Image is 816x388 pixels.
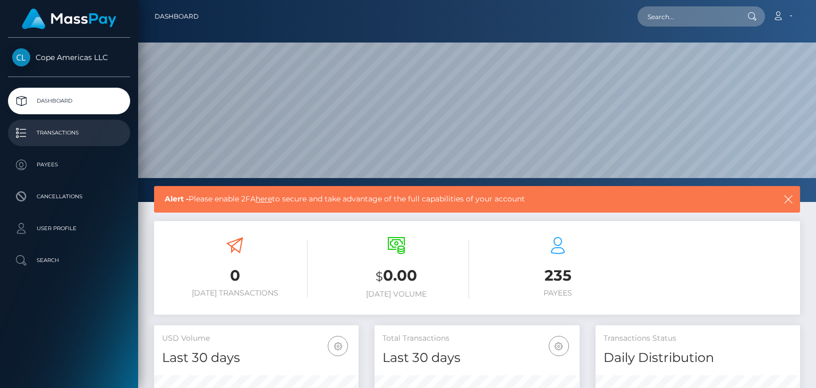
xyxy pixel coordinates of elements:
a: Dashboard [155,5,199,28]
a: Transactions [8,120,130,146]
p: Search [12,252,126,268]
h5: USD Volume [162,333,351,344]
a: here [256,194,272,204]
a: User Profile [8,215,130,242]
span: Cope Americas LLC [8,53,130,62]
h6: Payees [485,289,631,298]
h5: Transactions Status [603,333,792,344]
h4: Last 30 days [162,349,351,367]
a: Cancellations [8,183,130,210]
h3: 235 [485,265,631,286]
h3: 0.00 [324,265,469,287]
h3: 0 [162,265,308,286]
h4: Daily Distribution [603,349,792,367]
p: Dashboard [12,93,126,109]
small: $ [376,269,383,284]
input: Search... [637,6,737,27]
span: Please enable 2FA to secure and take advantage of the full capabilities of your account [165,193,721,205]
h5: Total Transactions [382,333,571,344]
a: Dashboard [8,88,130,114]
img: MassPay Logo [22,9,116,29]
h4: Last 30 days [382,349,571,367]
p: Transactions [12,125,126,141]
p: Cancellations [12,189,126,205]
p: Payees [12,157,126,173]
img: Cope Americas LLC [12,48,30,66]
h6: [DATE] Transactions [162,289,308,298]
h6: [DATE] Volume [324,290,469,299]
p: User Profile [12,221,126,237]
a: Search [8,247,130,274]
a: Payees [8,151,130,178]
b: Alert - [165,194,189,204]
